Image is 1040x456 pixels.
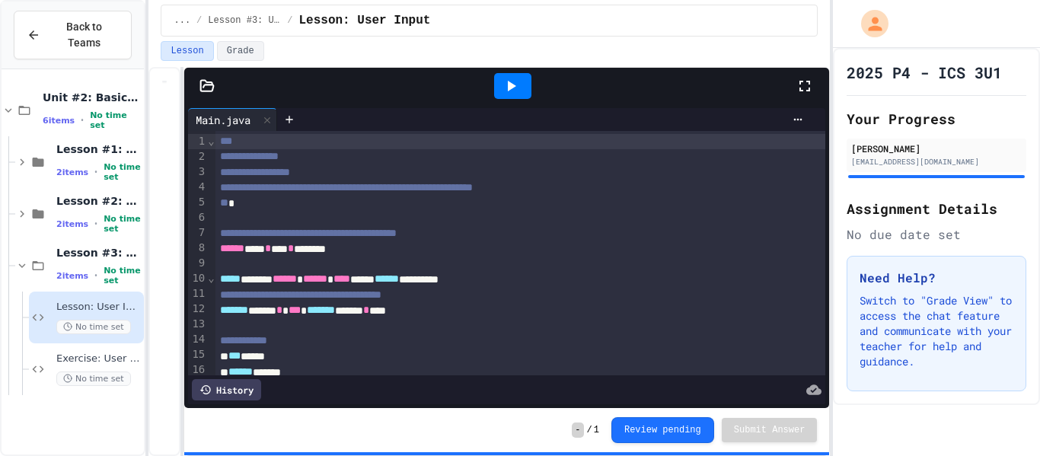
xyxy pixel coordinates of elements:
[287,14,292,27] span: /
[851,142,1022,155] div: [PERSON_NAME]
[174,14,190,27] span: ...
[847,108,1026,129] h2: Your Progress
[94,218,97,230] span: •
[94,166,97,178] span: •
[851,156,1022,167] div: [EMAIL_ADDRESS][DOMAIN_NAME]
[43,116,75,126] span: 6 items
[572,423,583,438] span: -
[81,114,84,126] span: •
[188,149,207,164] div: 2
[188,256,207,271] div: 9
[188,332,207,347] div: 14
[722,418,818,442] button: Submit Answer
[188,362,207,378] div: 16
[56,142,141,156] span: Lesson #1: Output/Output Formatting
[188,180,207,195] div: 4
[188,134,207,149] div: 1
[56,352,141,365] span: Exercise: User Input
[976,395,1025,441] iframe: chat widget
[188,271,207,286] div: 10
[611,417,714,443] button: Review pending
[56,167,88,177] span: 2 items
[104,214,141,234] span: No time set
[845,6,892,41] div: My Account
[161,41,213,61] button: Lesson
[914,329,1025,394] iframe: chat widget
[56,271,88,281] span: 2 items
[847,198,1026,219] h2: Assignment Details
[188,112,258,128] div: Main.java
[90,110,141,130] span: No time set
[104,266,141,285] span: No time set
[56,246,141,260] span: Lesson #3: User Input
[104,162,141,182] span: No time set
[207,272,215,284] span: Fold line
[847,225,1026,244] div: No due date set
[188,210,207,225] div: 6
[734,424,806,436] span: Submit Answer
[56,301,141,314] span: Lesson: User Input
[192,379,261,400] div: History
[217,41,264,61] button: Grade
[196,14,202,27] span: /
[299,11,431,30] span: Lesson: User Input
[860,269,1013,287] h3: Need Help?
[94,269,97,282] span: •
[14,11,132,59] button: Back to Teams
[43,91,141,104] span: Unit #2: Basic Programming Concepts
[207,135,215,147] span: Fold line
[56,371,131,386] span: No time set
[860,293,1013,369] p: Switch to "Grade View" to access the chat feature and communicate with your teacher for help and ...
[587,424,592,436] span: /
[56,194,141,208] span: Lesson #2: Variables & Data Types
[188,347,207,362] div: 15
[208,14,281,27] span: Lesson #3: User Input
[56,219,88,229] span: 2 items
[188,241,207,256] div: 8
[188,317,207,332] div: 13
[188,301,207,317] div: 12
[188,164,207,180] div: 3
[188,286,207,301] div: 11
[56,320,131,334] span: No time set
[188,108,277,131] div: Main.java
[49,19,119,51] span: Back to Teams
[847,62,1002,83] h1: 2025 P4 - ICS 3U1
[188,195,207,210] div: 5
[188,225,207,241] div: 7
[594,424,599,436] span: 1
